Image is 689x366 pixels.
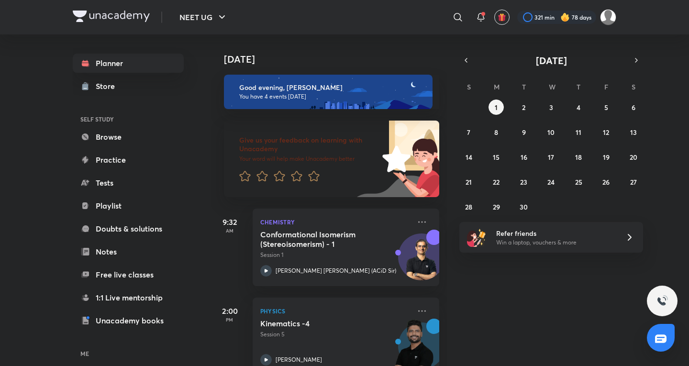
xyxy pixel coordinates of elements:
[603,128,609,137] abbr: September 12, 2025
[73,345,184,362] h6: ME
[489,124,504,140] button: September 8, 2025
[536,54,567,67] span: [DATE]
[516,100,532,115] button: September 2, 2025
[575,177,582,187] abbr: September 25, 2025
[516,174,532,189] button: September 23, 2025
[260,305,411,317] p: Physics
[549,82,556,91] abbr: Wednesday
[276,355,322,364] p: [PERSON_NAME]
[577,103,580,112] abbr: September 4, 2025
[522,103,525,112] abbr: September 2, 2025
[489,199,504,214] button: September 29, 2025
[632,82,635,91] abbr: Saturday
[73,265,184,284] a: Free live classes
[626,100,641,115] button: September 6, 2025
[571,124,586,140] button: September 11, 2025
[494,10,510,25] button: avatar
[73,11,150,24] a: Company Logo
[399,239,445,285] img: Avatar
[626,174,641,189] button: September 27, 2025
[461,124,477,140] button: September 7, 2025
[73,150,184,169] a: Practice
[260,216,411,228] p: Chemistry
[626,149,641,165] button: September 20, 2025
[600,9,616,25] img: Kushagra Singh
[599,124,614,140] button: September 12, 2025
[544,124,559,140] button: September 10, 2025
[630,128,637,137] abbr: September 13, 2025
[520,202,528,211] abbr: September 30, 2025
[473,54,630,67] button: [DATE]
[239,93,424,100] p: You have 4 events [DATE]
[224,54,449,65] h4: [DATE]
[73,77,184,96] a: Store
[603,153,610,162] abbr: September 19, 2025
[350,121,439,197] img: feedback_image
[276,266,396,275] p: [PERSON_NAME] [PERSON_NAME] (ACiD Sir)
[239,83,424,92] h6: Good evening, [PERSON_NAME]
[260,319,379,328] h5: Kinematics -4
[493,177,500,187] abbr: September 22, 2025
[461,199,477,214] button: September 28, 2025
[602,177,610,187] abbr: September 26, 2025
[73,242,184,261] a: Notes
[465,202,472,211] abbr: September 28, 2025
[571,100,586,115] button: September 4, 2025
[498,13,506,22] img: avatar
[211,216,249,228] h5: 9:32
[522,82,526,91] abbr: Tuesday
[466,177,472,187] abbr: September 21, 2025
[599,149,614,165] button: September 19, 2025
[495,103,498,112] abbr: September 1, 2025
[239,155,379,163] p: Your word will help make Unacademy better
[599,174,614,189] button: September 26, 2025
[571,149,586,165] button: September 18, 2025
[466,153,472,162] abbr: September 14, 2025
[493,202,500,211] abbr: September 29, 2025
[239,136,379,153] h6: Give us your feedback on learning with Unacademy
[467,128,470,137] abbr: September 7, 2025
[516,124,532,140] button: September 9, 2025
[73,54,184,73] a: Planner
[544,174,559,189] button: September 24, 2025
[489,100,504,115] button: September 1, 2025
[461,149,477,165] button: September 14, 2025
[630,153,637,162] abbr: September 20, 2025
[496,228,614,238] h6: Refer friends
[521,153,527,162] abbr: September 16, 2025
[73,111,184,127] h6: SELF STUDY
[489,174,504,189] button: September 22, 2025
[548,153,554,162] abbr: September 17, 2025
[211,305,249,317] h5: 2:00
[516,149,532,165] button: September 16, 2025
[494,82,500,91] abbr: Monday
[626,124,641,140] button: September 13, 2025
[211,228,249,233] p: AM
[260,230,379,249] h5: Conformational Isomerism (Stereoisomerism) - 1
[599,100,614,115] button: September 5, 2025
[73,196,184,215] a: Playlist
[496,238,614,247] p: Win a laptop, vouchers & more
[260,251,411,259] p: Session 1
[73,11,150,22] img: Company Logo
[571,174,586,189] button: September 25, 2025
[467,82,471,91] abbr: Sunday
[260,330,411,339] p: Session 5
[522,128,526,137] abbr: September 9, 2025
[494,128,498,137] abbr: September 8, 2025
[73,311,184,330] a: Unacademy books
[547,177,555,187] abbr: September 24, 2025
[630,177,637,187] abbr: September 27, 2025
[604,82,608,91] abbr: Friday
[576,128,581,137] abbr: September 11, 2025
[73,219,184,238] a: Doubts & solutions
[224,75,433,109] img: evening
[544,100,559,115] button: September 3, 2025
[544,149,559,165] button: September 17, 2025
[461,174,477,189] button: September 21, 2025
[73,127,184,146] a: Browse
[520,177,527,187] abbr: September 23, 2025
[73,173,184,192] a: Tests
[549,103,553,112] abbr: September 3, 2025
[96,80,121,92] div: Store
